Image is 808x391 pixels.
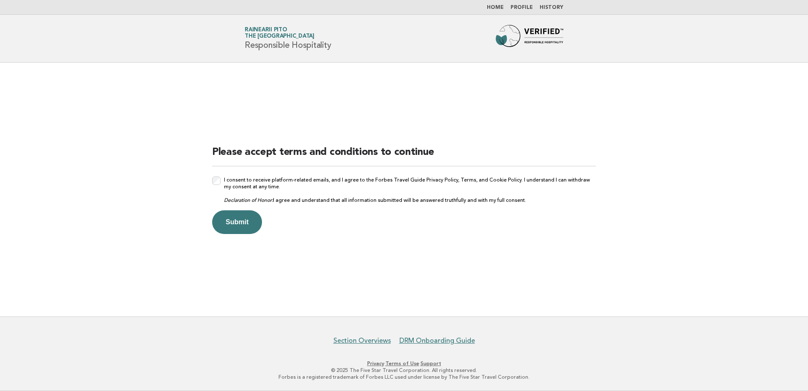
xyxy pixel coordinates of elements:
a: Privacy [367,361,384,366]
a: Home [487,5,504,10]
p: · · [145,360,663,367]
a: Terms of Use [385,361,419,366]
label: I consent to receive platform-related emails, and I agree to the Forbes Travel Guide Privacy Poli... [224,176,596,204]
a: Rainearii PitoThe [GEOGRAPHIC_DATA] [245,27,314,39]
a: Section Overviews [333,336,391,345]
p: © 2025 The Five Star Travel Corporation. All rights reserved. [145,367,663,374]
a: Support [420,361,441,366]
h2: Please accept terms and conditions to continue [212,146,596,166]
p: Forbes is a registered trademark of Forbes LLC used under license by The Five Star Travel Corpora... [145,374,663,380]
button: Submit [212,210,262,234]
img: Forbes Travel Guide [496,25,563,52]
h1: Responsible Hospitality [245,28,331,50]
a: Profile [510,5,533,10]
em: Declaration of Honor: [224,197,273,203]
a: DRM Onboarding Guide [399,336,475,345]
span: The [GEOGRAPHIC_DATA] [245,34,314,39]
a: History [540,5,563,10]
